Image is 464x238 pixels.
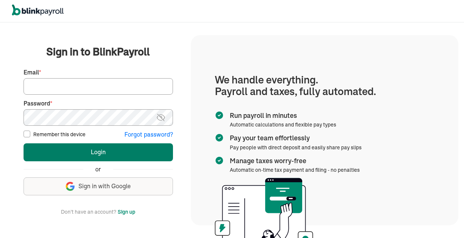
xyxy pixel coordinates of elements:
[215,156,224,165] img: checkmark
[215,133,224,142] img: checkmark
[24,143,173,161] button: Login
[215,74,434,97] h1: We handle everything. Payroll and taxes, fully automated.
[230,156,357,166] span: Manage taxes worry-free
[78,182,131,190] span: Sign in with Google
[124,130,173,139] button: Forgot password?
[61,207,116,216] span: Don't have an account?
[230,133,359,143] span: Pay your team effortlessly
[46,44,150,59] span: Sign in to BlinkPayroll
[230,144,362,151] span: Pay people with direct deposit and easily share pay slips
[24,68,173,77] label: Email
[230,121,336,128] span: Automatic calculations and flexible pay types
[118,207,135,216] button: Sign up
[230,111,333,120] span: Run payroll in minutes
[66,182,75,191] img: google
[336,157,464,238] iframe: Chat Widget
[230,167,360,173] span: Automatic on-time tax payment and filing - no penalties
[95,165,101,174] span: or
[24,177,173,195] button: Sign in with Google
[24,99,173,108] label: Password
[12,4,64,16] img: logo
[215,111,224,120] img: checkmark
[24,78,173,95] input: Your email address
[156,113,166,122] img: eye
[33,131,86,138] label: Remember this device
